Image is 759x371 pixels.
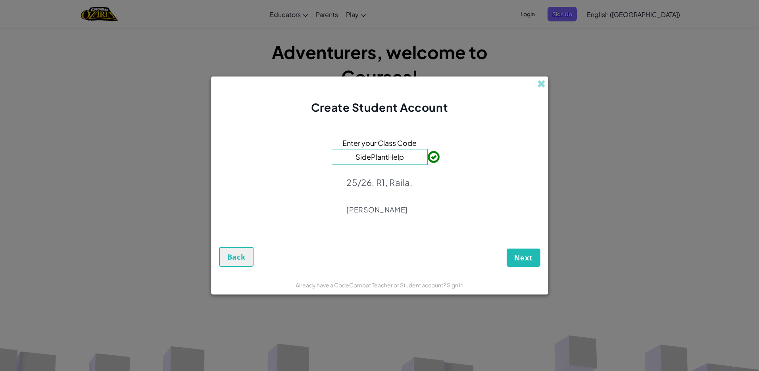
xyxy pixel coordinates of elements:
[507,249,540,267] button: Next
[346,177,412,188] p: 25/26, R1, Raila,
[514,253,533,262] span: Next
[447,281,463,289] a: Sign in
[346,205,412,214] p: [PERSON_NAME]
[342,137,417,149] span: Enter your Class Code
[296,281,447,289] span: Already have a CodeCombat Teacher or Student account?
[227,252,246,262] span: Back
[219,247,254,267] button: Back
[311,100,448,114] span: Create Student Account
